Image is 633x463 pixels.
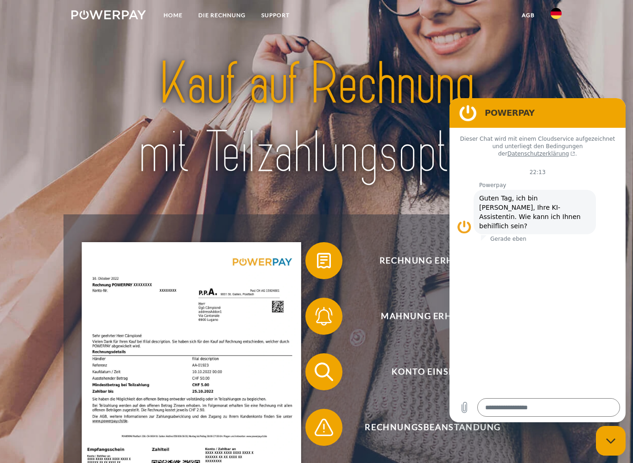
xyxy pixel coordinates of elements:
span: Rechnung erhalten? [319,242,546,279]
img: qb_bell.svg [312,305,335,328]
a: SUPPORT [253,7,298,24]
button: Konto einsehen [305,353,546,390]
iframe: Schaltfläche zum Öffnen des Messaging-Fensters; Konversation läuft [596,426,626,456]
img: qb_bill.svg [312,249,335,272]
img: logo-powerpay-white.svg [71,10,146,19]
img: title-powerpay_de.svg [95,46,538,190]
button: Rechnung erhalten? [305,242,546,279]
a: DIE RECHNUNG [190,7,253,24]
span: Konto einsehen [319,353,546,390]
button: Mahnung erhalten? [305,298,546,335]
iframe: Messaging-Fenster [449,98,626,422]
img: qb_search.svg [312,360,335,383]
img: qb_warning.svg [312,416,335,439]
span: Rechnungsbeanstandung [319,409,546,446]
button: Rechnungsbeanstandung [305,409,546,446]
img: de [551,8,562,19]
a: agb [514,7,543,24]
span: Mahnung erhalten? [319,298,546,335]
a: Home [156,7,190,24]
